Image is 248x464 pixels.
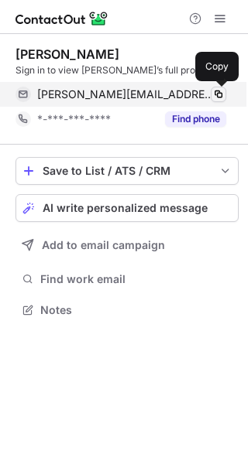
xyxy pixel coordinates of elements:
span: AI write personalized message [43,202,208,214]
span: [PERSON_NAME][EMAIL_ADDRESS][PERSON_NAME][DOMAIN_NAME] [37,87,215,101]
div: Sign in to view [PERSON_NAME]’s full profile [15,63,239,77]
button: Find work email [15,268,239,290]
span: Find work email [40,272,232,286]
button: Notes [15,299,239,321]
button: save-profile-one-click [15,157,239,185]
span: Add to email campaign [42,239,165,251]
div: [PERSON_NAME] [15,46,119,62]
button: AI write personalized message [15,194,239,222]
div: Save to List / ATS / CRM [43,165,212,177]
img: ContactOut v5.3.10 [15,9,108,28]
button: Reveal Button [165,111,226,127]
span: Notes [40,303,232,317]
button: Add to email campaign [15,231,239,259]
